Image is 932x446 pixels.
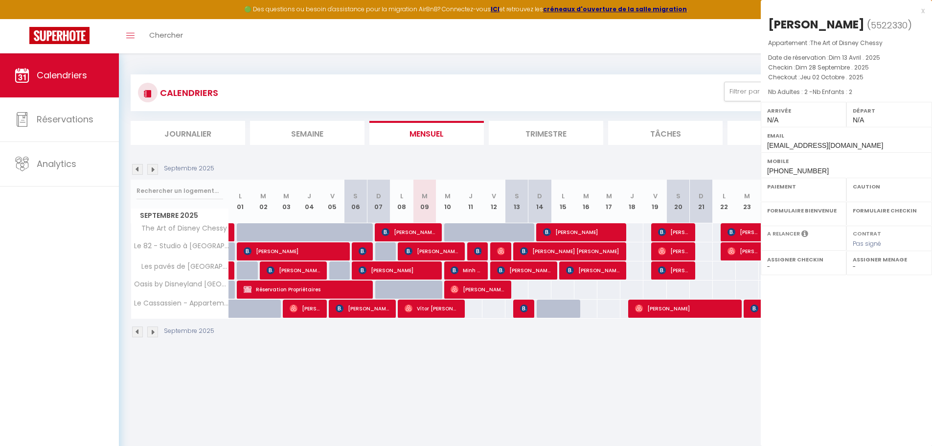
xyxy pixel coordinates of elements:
[767,106,840,116] label: Arrivée
[853,206,926,215] label: Formulaire Checkin
[768,17,864,32] div: [PERSON_NAME]
[767,141,883,149] span: [EMAIL_ADDRESS][DOMAIN_NAME]
[853,106,926,116] label: Départ
[767,131,926,141] label: Email
[853,255,926,264] label: Assigner Menage
[767,230,800,238] label: A relancer
[813,88,852,96] span: Nb Enfants : 2
[871,19,908,31] span: 5522330
[867,18,912,32] span: ( )
[8,4,37,33] button: Ouvrir le widget de chat LiveChat
[768,38,925,48] p: Appartement :
[853,239,881,248] span: Pas signé
[853,230,881,236] label: Contrat
[853,182,926,191] label: Caution
[767,156,926,166] label: Mobile
[800,73,864,81] span: Jeu 02 Octobre . 2025
[829,53,880,62] span: Dim 13 Avril . 2025
[767,116,778,124] span: N/A
[801,230,808,240] i: Sélectionner OUI si vous souhaiter envoyer les séquences de messages post-checkout
[768,53,925,63] p: Date de réservation :
[768,88,852,96] span: Nb Adultes : 2 -
[767,182,840,191] label: Paiement
[768,63,925,72] p: Checkin :
[767,206,840,215] label: Formulaire Bienvenue
[767,167,829,175] span: [PHONE_NUMBER]
[767,255,840,264] label: Assigner Checkin
[810,39,883,47] span: The Art of Disney Chessy
[761,5,925,17] div: x
[853,116,864,124] span: N/A
[796,63,869,71] span: Dim 28 Septembre . 2025
[768,72,925,82] p: Checkout :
